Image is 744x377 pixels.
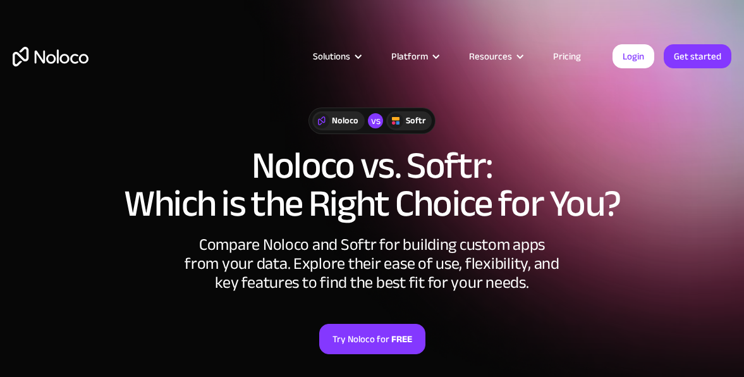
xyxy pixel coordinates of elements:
h1: Noloco vs. Softr: Which is the Right Choice for You? [13,147,731,223]
a: Pricing [537,48,597,65]
div: Solutions [313,48,350,65]
div: Resources [453,48,537,65]
div: Solutions [297,48,375,65]
a: Login [613,44,654,68]
strong: FREE [391,331,412,347]
div: Noloco [332,114,358,128]
a: Get started [664,44,731,68]
div: Platform [375,48,453,65]
a: home [13,47,88,66]
div: Resources [469,48,512,65]
div: Platform [391,48,428,65]
div: Softr [406,114,425,128]
div: Compare Noloco and Softr for building custom apps from your data. Explore their ease of use, flex... [183,235,562,292]
div: vs [368,113,383,128]
a: Try Noloco forFREE [319,324,425,354]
